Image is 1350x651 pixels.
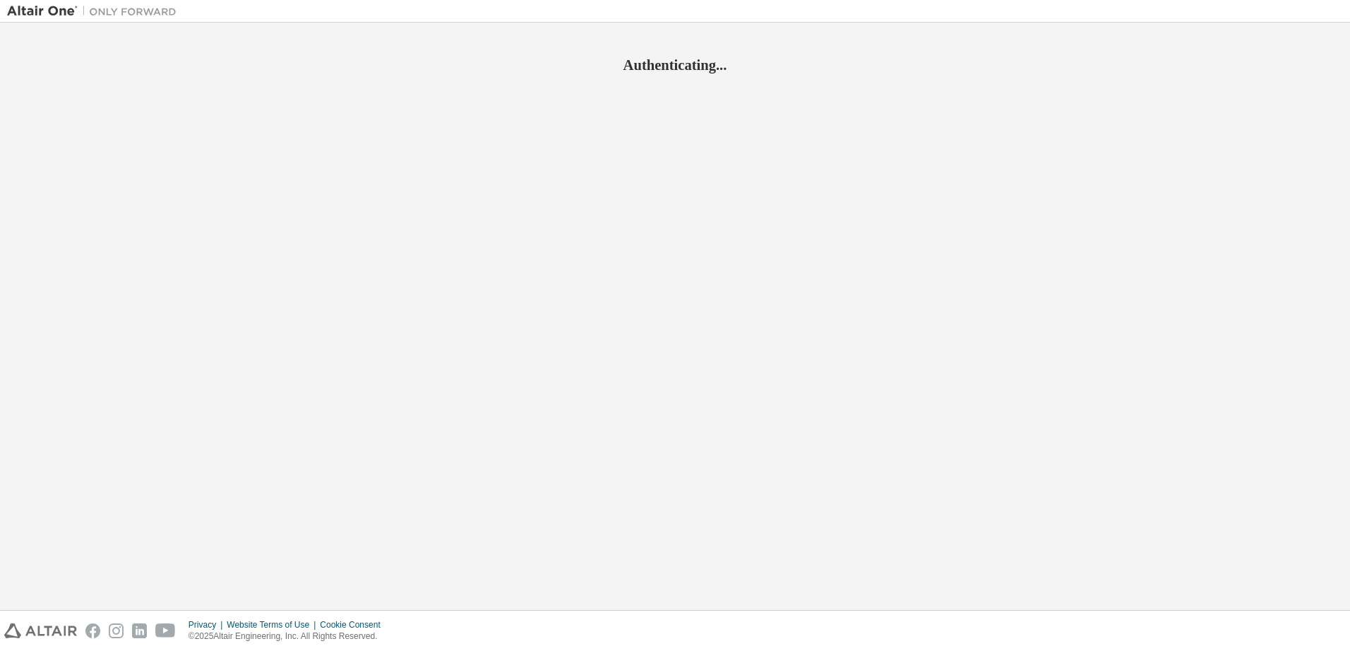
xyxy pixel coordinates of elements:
[189,631,389,643] p: © 2025 Altair Engineering, Inc. All Rights Reserved.
[7,56,1343,74] h2: Authenticating...
[320,619,388,631] div: Cookie Consent
[7,4,184,18] img: Altair One
[227,619,320,631] div: Website Terms of Use
[109,623,124,638] img: instagram.svg
[189,619,227,631] div: Privacy
[85,623,100,638] img: facebook.svg
[4,623,77,638] img: altair_logo.svg
[155,623,176,638] img: youtube.svg
[132,623,147,638] img: linkedin.svg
